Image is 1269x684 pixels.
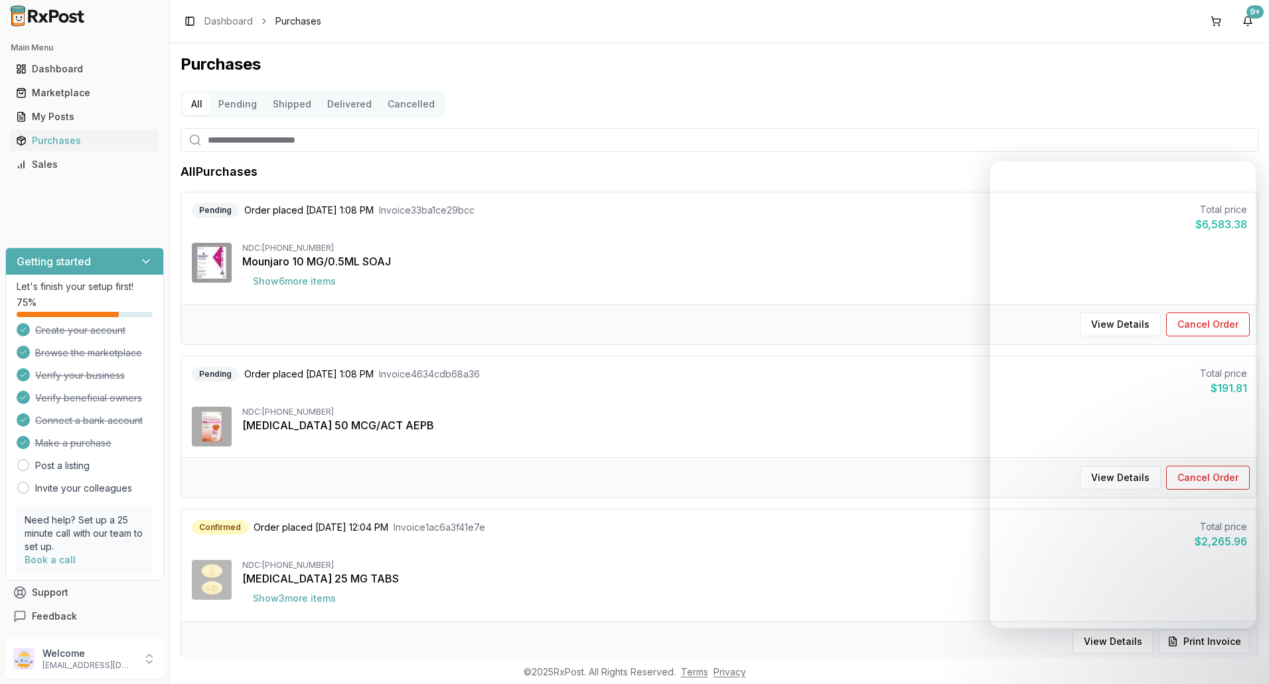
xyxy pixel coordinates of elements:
div: 9+ [1246,5,1264,19]
h1: All Purchases [181,163,258,181]
a: Purchases [11,129,159,153]
div: NDC: [PHONE_NUMBER] [242,407,1247,417]
iframe: Intercom live chat [990,161,1256,628]
span: 75 % [17,296,37,309]
button: Support [5,581,164,604]
p: Need help? Set up a 25 minute call with our team to set up. [25,513,145,553]
img: Arnuity Ellipta 50 MCG/ACT AEPB [192,407,232,446]
img: Jardiance 25 MG TABS [192,560,232,600]
span: Verify beneficial owners [35,391,142,405]
span: Order placed [DATE] 12:04 PM [254,521,388,534]
span: Connect a bank account [35,414,143,427]
button: Dashboard [5,58,164,80]
h2: Main Menu [11,42,159,53]
div: Mounjaro 10 MG/0.5ML SOAJ [242,253,1247,269]
a: My Posts [11,105,159,129]
button: My Posts [5,106,164,127]
div: Purchases [16,134,153,147]
a: Dashboard [204,15,253,28]
a: Sales [11,153,159,176]
a: Invite your colleagues [35,482,132,495]
span: Order placed [DATE] 1:08 PM [244,368,374,381]
span: Browse the marketplace [35,346,142,360]
nav: breadcrumb [204,15,321,28]
div: [MEDICAL_DATA] 50 MCG/ACT AEPB [242,417,1247,433]
button: 9+ [1237,11,1258,32]
button: Pending [210,94,265,115]
img: Mounjaro 10 MG/0.5ML SOAJ [192,243,232,283]
span: Create your account [35,324,125,337]
button: Show3more items [242,586,346,610]
button: All [183,94,210,115]
a: Privacy [713,666,746,677]
button: View Details [1073,630,1154,653]
button: Cancelled [380,94,443,115]
span: Feedback [32,610,77,623]
h1: Purchases [181,54,1258,75]
span: Purchases [275,15,321,28]
div: [MEDICAL_DATA] 25 MG TABS [242,571,1247,586]
p: [EMAIL_ADDRESS][DOMAIN_NAME] [42,660,135,671]
div: NDC: [PHONE_NUMBER] [242,243,1247,253]
button: Purchases [5,130,164,151]
a: Post a listing [35,459,90,472]
span: Make a purchase [35,437,112,450]
div: My Posts [16,110,153,123]
button: Delivered [319,94,380,115]
div: Marketplace [16,86,153,100]
img: RxPost Logo [5,5,90,27]
button: Marketplace [5,82,164,103]
span: Order placed [DATE] 1:08 PM [244,204,374,217]
span: Invoice 4634cdb68a36 [379,368,480,381]
button: Print Invoice [1159,630,1250,653]
div: Sales [16,158,153,171]
span: Verify your business [35,369,125,382]
a: Book a call [25,554,76,565]
img: User avatar [13,648,35,669]
button: Shipped [265,94,319,115]
iframe: Intercom live chat [1224,639,1256,671]
button: Show6more items [242,269,346,293]
div: Pending [192,203,239,218]
a: Terms [681,666,708,677]
div: Dashboard [16,62,153,76]
div: NDC: [PHONE_NUMBER] [242,560,1247,571]
div: Pending [192,367,239,381]
button: Feedback [5,604,164,628]
button: Sales [5,154,164,175]
span: Invoice 33ba1ce29bcc [379,204,475,217]
div: Confirmed [192,520,248,535]
p: Let's finish your setup first! [17,280,153,293]
h3: Getting started [17,253,91,269]
span: Invoice 1ac6a3f41e7e [394,521,485,534]
p: Welcome [42,647,135,660]
a: Dashboard [11,57,159,81]
a: Marketplace [11,81,159,105]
